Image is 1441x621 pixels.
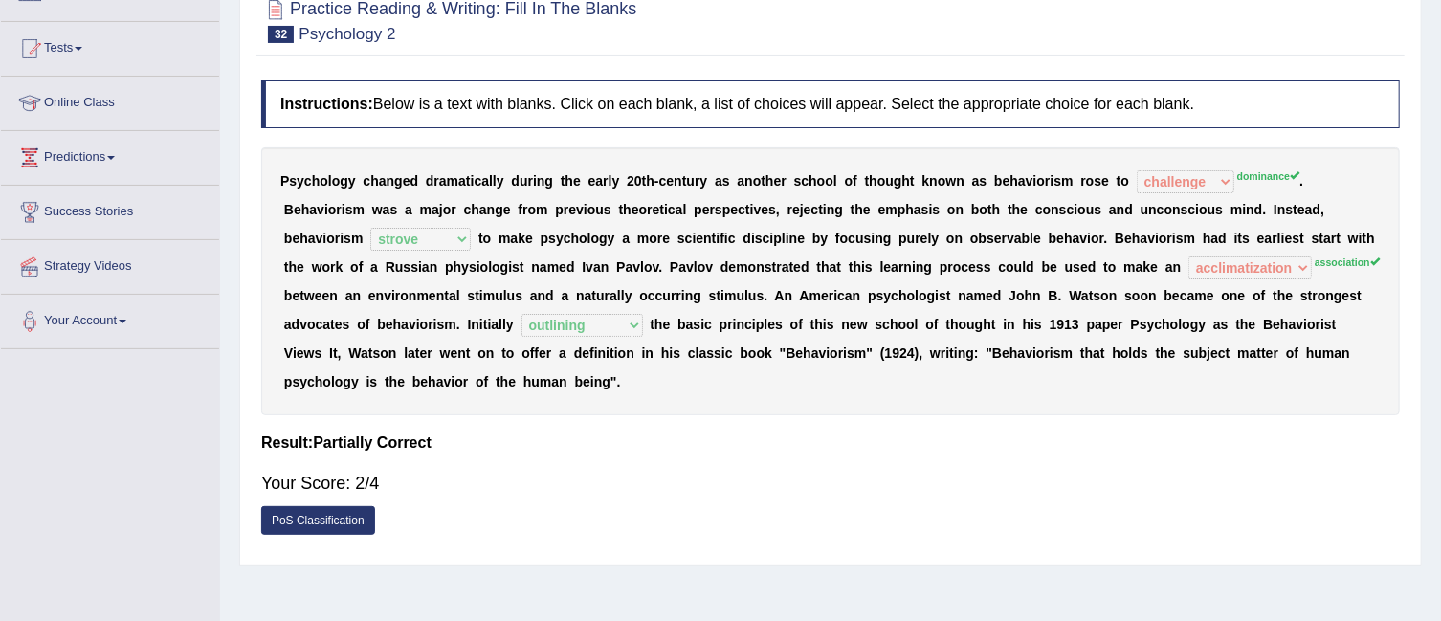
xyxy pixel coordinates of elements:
[292,231,299,246] b: e
[1,22,219,70] a: Tests
[754,202,762,217] b: v
[863,202,871,217] b: e
[1036,173,1045,189] b: o
[447,173,458,189] b: m
[797,231,805,246] b: e
[674,173,682,189] b: n
[792,202,800,217] b: e
[561,173,565,189] b: t
[728,231,736,246] b: c
[299,25,395,43] small: Psychology 2
[451,202,455,217] b: r
[776,202,780,217] b: ,
[612,173,620,189] b: y
[304,173,312,189] b: c
[284,202,294,217] b: B
[744,173,753,189] b: n
[1148,202,1157,217] b: n
[695,173,699,189] b: r
[753,173,762,189] b: o
[634,173,642,189] b: 0
[565,173,574,189] b: h
[466,173,471,189] b: t
[804,202,811,217] b: e
[1277,202,1286,217] b: n
[503,202,511,217] b: e
[677,231,685,246] b: s
[878,202,886,217] b: e
[1051,202,1059,217] b: n
[1124,202,1133,217] b: d
[389,202,397,217] b: s
[340,231,344,246] b: i
[1101,173,1109,189] b: e
[820,231,828,246] b: y
[1003,173,1010,189] b: e
[722,202,731,217] b: p
[1172,202,1181,217] b: n
[518,231,525,246] b: k
[765,173,774,189] b: h
[426,173,434,189] b: d
[745,202,750,217] b: t
[1094,173,1101,189] b: s
[1164,202,1173,217] b: o
[520,173,528,189] b: u
[1033,173,1037,189] b: i
[439,173,447,189] b: a
[1086,173,1095,189] b: o
[622,231,630,246] b: a
[642,173,647,189] b: t
[537,173,545,189] b: n
[326,231,335,246] b: o
[478,231,483,246] b: t
[851,202,855,217] b: t
[410,173,419,189] b: d
[387,173,395,189] b: n
[528,173,533,189] b: r
[383,202,390,217] b: a
[929,173,938,189] b: n
[576,202,584,217] b: v
[1035,202,1043,217] b: c
[738,202,745,217] b: c
[1237,170,1299,182] sup: dominance
[809,173,817,189] b: h
[1,131,219,179] a: Predictions
[533,173,537,189] b: i
[987,202,992,217] b: t
[573,173,581,189] b: e
[845,173,854,189] b: o
[483,231,492,246] b: o
[715,173,722,189] b: a
[556,231,564,246] b: y
[599,231,608,246] b: g
[794,173,802,189] b: s
[336,202,341,217] b: r
[654,173,659,189] b: -
[722,173,730,189] b: s
[668,202,676,217] b: c
[647,202,652,217] b: r
[379,173,387,189] b: a
[835,231,840,246] b: f
[555,202,564,217] b: p
[1061,173,1073,189] b: m
[877,173,886,189] b: o
[1208,202,1216,217] b: u
[1,295,219,343] a: Your Account
[1008,202,1012,217] b: t
[743,231,752,246] b: d
[475,173,482,189] b: c
[715,202,722,217] b: s
[528,202,537,217] b: o
[1215,202,1223,217] b: s
[773,231,782,246] b: p
[289,173,297,189] b: s
[662,231,670,246] b: e
[782,231,786,246] b: l
[471,202,479,217] b: h
[261,506,375,535] a: PoS Classification
[855,202,864,217] b: h
[353,202,365,217] b: m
